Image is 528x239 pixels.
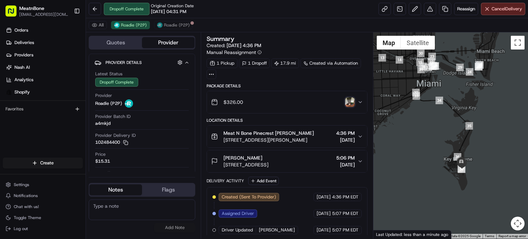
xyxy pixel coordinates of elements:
span: [DATE] [317,210,331,217]
span: 5:06 PM [336,154,355,161]
span: [DATE] 04:31 PM [151,9,186,15]
span: Provider [95,93,112,99]
button: Provider Details [95,57,189,68]
span: Map data ©2025 Google [443,234,481,238]
span: Original Creation Date [151,3,194,9]
button: Map camera controls [511,217,525,230]
a: Deliveries [3,37,86,48]
button: Notifications [3,191,83,200]
div: 17 [425,64,432,71]
button: Manual Reassignment [207,49,262,56]
span: Provider Details [106,60,142,65]
button: Roadie (P2P) [154,21,193,29]
span: Nash AI [14,64,30,70]
div: 34 [436,97,443,104]
img: roadie-logo-v2.jpg [114,22,120,28]
button: CancelDelivery [481,3,525,15]
button: Show street map [377,36,401,50]
span: Chat with us! [14,204,39,209]
span: Driver Updated [222,227,253,233]
div: Favorites [3,104,83,115]
button: [EMAIL_ADDRESS][DOMAIN_NAME] [19,12,68,17]
span: Reassign [457,6,475,12]
button: Log out [3,224,83,233]
span: Roadie (P2P) [121,22,147,28]
span: [STREET_ADDRESS][PERSON_NAME] [223,137,314,143]
div: 38 [458,165,465,173]
span: Toggle Theme [14,215,41,220]
span: [DATE] [336,137,355,143]
button: Notes [89,184,142,195]
span: Roadie (P2P) [95,100,122,107]
button: Toggle fullscreen view [511,36,525,50]
div: 14 [396,56,403,64]
span: [STREET_ADDRESS] [223,161,268,168]
div: 18 [429,63,437,70]
span: [PERSON_NAME] [259,227,295,233]
div: 1 Dropoff [239,58,270,68]
button: 102484400 [95,139,128,145]
a: Orders [3,25,86,36]
img: Google [375,230,398,239]
span: 5:07 PM EDT [332,210,359,217]
div: 29 [456,64,464,71]
button: Create [3,157,83,169]
div: 20 [431,62,439,70]
span: Cancel Delivery [492,6,522,12]
button: MeatnBone [19,5,44,12]
span: [PERSON_NAME] [223,154,262,161]
span: Shopify [14,89,30,95]
div: 19 [431,62,439,70]
h3: Summary [207,36,234,42]
span: Settings [14,182,29,187]
a: Report a map error [498,234,526,238]
span: Manual Reassignment [207,49,256,56]
div: 33 [412,92,420,100]
span: [DATE] 4:36 PM [227,42,261,48]
button: Chat with us! [3,202,83,211]
div: Location Details [207,118,367,123]
div: 27 [475,63,482,70]
span: Price [95,151,106,157]
span: Orders [14,27,28,33]
img: Shopify logo [6,89,12,95]
div: 36 [454,153,461,161]
div: 37 [458,165,465,173]
button: MeatnBone[EMAIL_ADDRESS][DOMAIN_NAME] [3,3,71,19]
button: Provider [142,37,195,48]
a: Shopify [3,87,86,98]
div: Package Details [207,83,367,89]
div: 32 [412,89,420,96]
div: 30 [417,50,425,57]
div: 22 [428,58,435,66]
img: photo_proof_of_delivery image [345,97,355,107]
span: [DATE] [317,194,331,200]
div: 13 [378,54,386,62]
div: 25 [475,61,483,69]
span: Dropoff ETA [95,170,119,176]
span: $15.31 [95,158,110,164]
img: roadie-logo-v2.jpg [157,22,163,28]
div: 17.9 mi [271,58,299,68]
span: Providers [14,52,33,58]
span: Assigned Driver [222,210,254,217]
span: Notifications [14,193,38,198]
div: 35 [465,122,473,130]
span: Log out [14,226,28,231]
div: 23 [428,53,436,60]
span: Provider Delivery ID [95,132,136,139]
span: Analytics [14,77,33,83]
button: $326.00photo_proof_of_delivery image [207,91,367,113]
span: [DATE] [317,227,331,233]
span: Created (Sent To Provider) [222,194,276,200]
a: Terms (opens in new tab) [485,234,494,238]
a: Providers [3,50,86,61]
a: Created via Automation [300,58,361,68]
div: Last Updated: less than a minute ago [373,230,451,239]
span: a4mkjd [95,120,111,127]
button: Flags [142,184,195,195]
button: All [89,21,107,29]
